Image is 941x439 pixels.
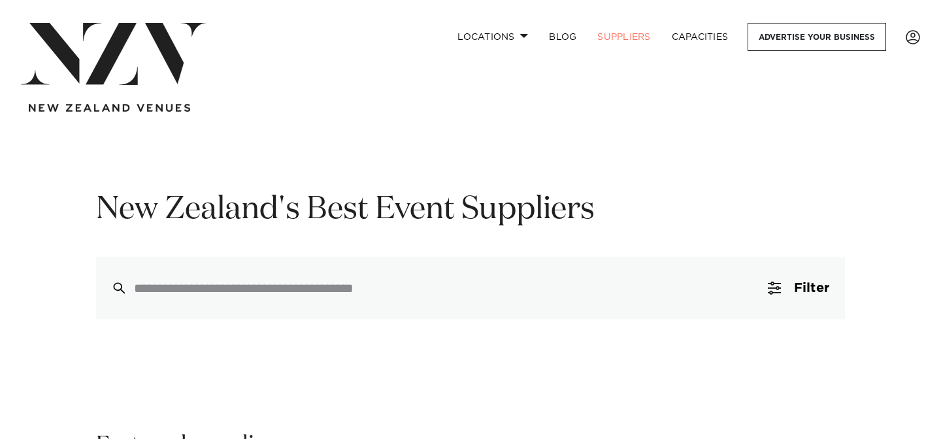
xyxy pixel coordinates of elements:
[661,23,739,51] a: Capacities
[752,257,845,319] button: Filter
[96,189,845,231] h1: New Zealand's Best Event Suppliers
[587,23,661,51] a: SUPPLIERS
[447,23,538,51] a: Locations
[538,23,587,51] a: BLOG
[29,104,190,112] img: new-zealand-venues-text.png
[748,23,886,51] a: Advertise your business
[21,23,206,85] img: nzv-logo.png
[794,282,829,295] span: Filter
